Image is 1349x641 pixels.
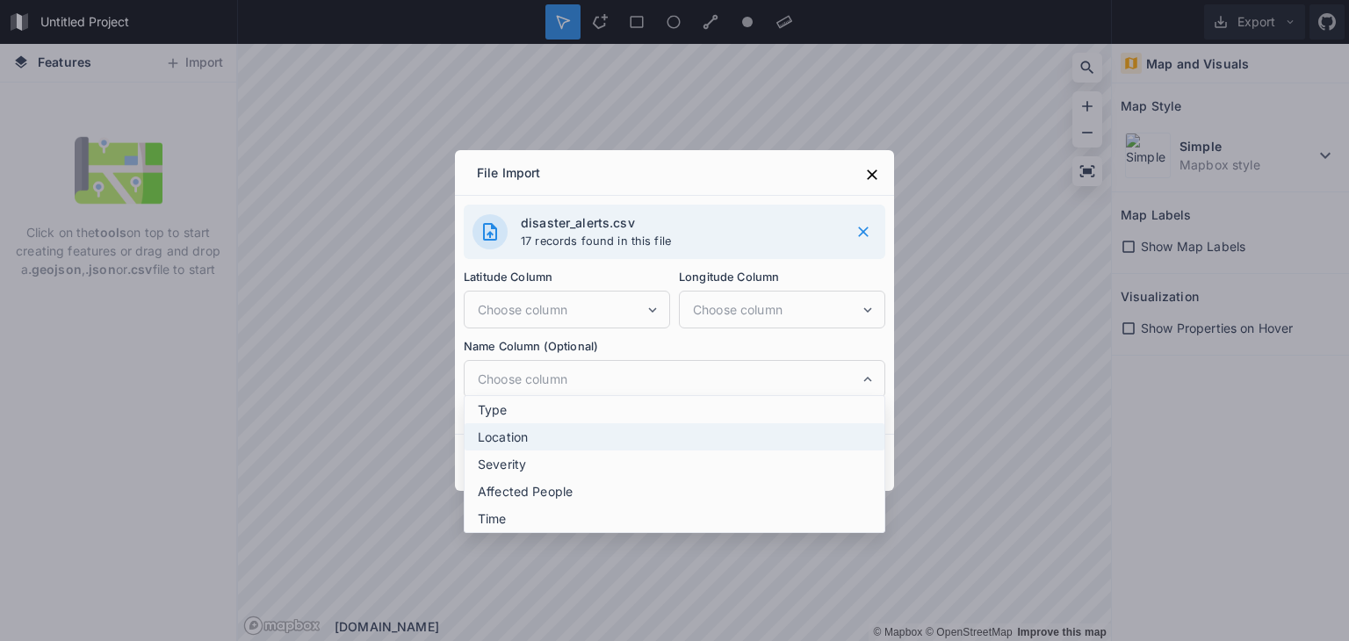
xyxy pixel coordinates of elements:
[464,337,885,356] label: Name Column (Optional)
[679,268,885,286] label: Longitude Column
[478,509,880,528] span: Time
[464,155,554,195] div: File Import
[478,400,880,419] span: Type
[521,232,837,250] p: 17 records found in this file
[464,268,670,286] label: Latitude Column
[521,213,837,232] h4: disaster_alerts.csv
[478,428,880,446] span: Location
[478,370,860,388] span: Choose column
[478,482,880,501] span: Affected People
[478,300,645,319] span: Choose column
[693,300,860,319] span: Choose column
[478,455,880,473] span: Severity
